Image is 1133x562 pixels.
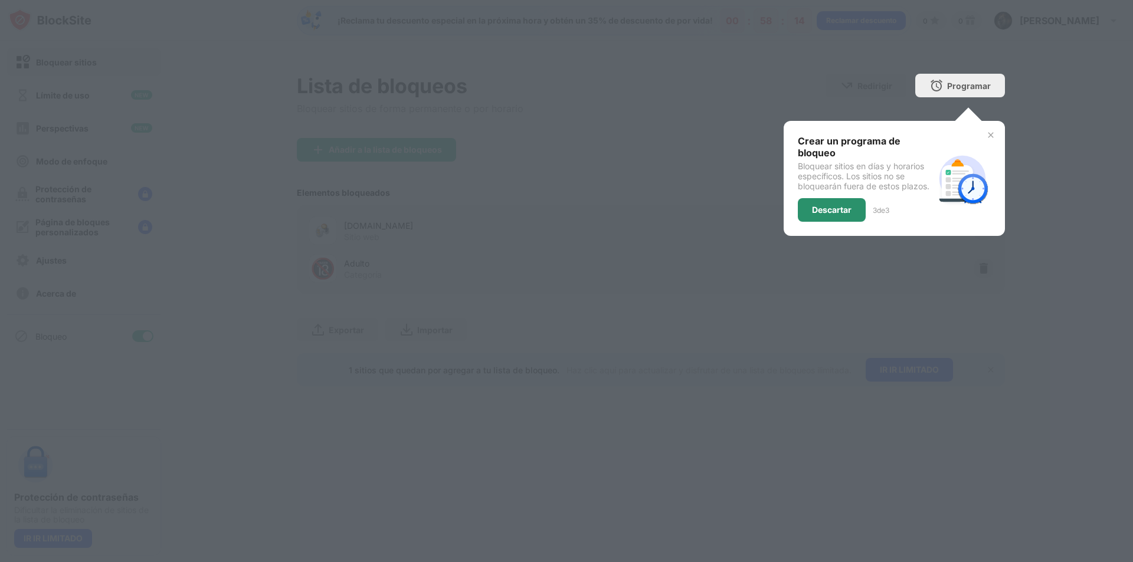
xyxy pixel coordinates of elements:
img: x-button.svg [986,130,996,140]
img: schedule.svg [934,150,991,207]
font: Descartar [812,205,852,215]
font: Bloquear sitios en días y horarios específicos. Los sitios no se bloquearán fuera de estos plazos. [798,161,929,191]
font: de [877,206,885,215]
font: Programar [947,81,991,91]
font: Crear un programa de bloqueo [798,135,900,159]
font: 3 [885,206,889,215]
font: 3 [873,206,877,215]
